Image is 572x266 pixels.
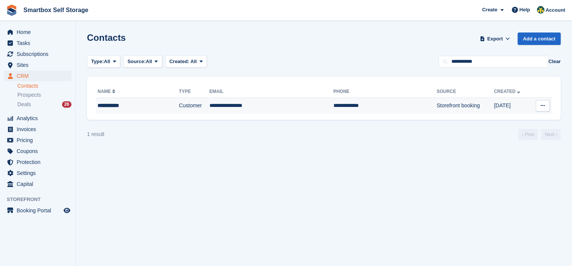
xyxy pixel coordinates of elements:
[87,130,104,138] div: 1 result
[537,6,544,14] img: Faye Hammond
[17,205,62,216] span: Booking Portal
[17,38,62,48] span: Tasks
[4,205,71,216] a: menu
[146,58,152,65] span: All
[518,129,538,140] a: Previous
[437,98,494,114] td: Storefront booking
[127,58,146,65] span: Source:
[17,49,62,59] span: Subscriptions
[191,59,197,64] span: All
[17,101,31,108] span: Deals
[478,32,512,45] button: Export
[487,35,503,43] span: Export
[517,129,562,140] nav: Page
[169,59,189,64] span: Created:
[17,168,62,178] span: Settings
[4,49,71,59] a: menu
[6,5,17,16] img: stora-icon-8386f47178a22dfd0bd8f6a31ec36ba5ce8667c1dd55bd0f319d3a0aa187defe.svg
[4,113,71,124] a: menu
[123,56,162,68] button: Source: All
[4,27,71,37] a: menu
[209,86,333,98] th: Email
[62,206,71,215] a: Preview store
[4,168,71,178] a: menu
[494,98,530,114] td: [DATE]
[546,6,565,14] span: Account
[17,113,62,124] span: Analytics
[87,56,120,68] button: Type: All
[437,86,494,98] th: Source
[4,60,71,70] a: menu
[17,91,41,99] span: Prospects
[4,146,71,156] a: menu
[4,157,71,167] a: menu
[17,82,71,90] a: Contacts
[17,27,62,37] span: Home
[4,179,71,189] a: menu
[4,135,71,145] a: menu
[482,6,497,14] span: Create
[17,91,71,99] a: Prospects
[17,101,71,108] a: Deals 26
[17,146,62,156] span: Coupons
[4,38,71,48] a: menu
[4,124,71,135] a: menu
[518,32,561,45] a: Add a contact
[333,86,437,98] th: Phone
[7,196,75,203] span: Storefront
[17,124,62,135] span: Invoices
[17,179,62,189] span: Capital
[179,98,209,114] td: Customer
[17,71,62,81] span: CRM
[17,135,62,145] span: Pricing
[4,71,71,81] a: menu
[104,58,110,65] span: All
[541,129,561,140] a: Next
[62,101,71,108] div: 26
[20,4,91,16] a: Smartbox Self Storage
[165,56,207,68] button: Created: All
[87,32,126,43] h1: Contacts
[519,6,530,14] span: Help
[494,89,521,94] a: Created
[17,157,62,167] span: Protection
[17,60,62,70] span: Sites
[179,86,209,98] th: Type
[548,58,561,65] button: Clear
[91,58,104,65] span: Type:
[98,89,117,94] a: Name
